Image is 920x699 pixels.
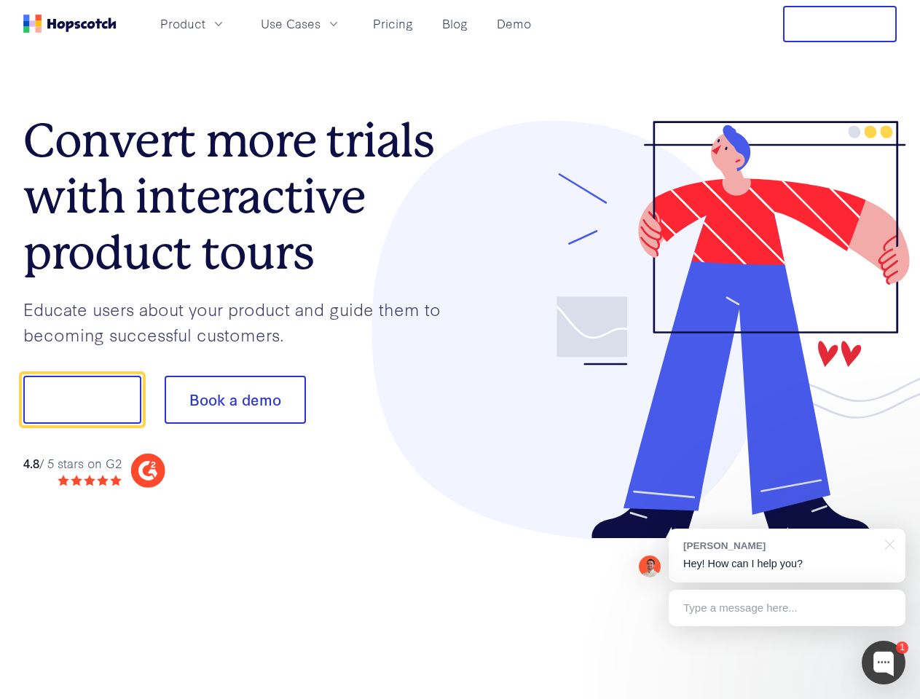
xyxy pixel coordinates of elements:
button: Show me! [23,376,141,424]
div: [PERSON_NAME] [683,539,876,553]
h1: Convert more trials with interactive product tours [23,113,460,280]
strong: 4.8 [23,454,39,471]
a: Home [23,15,117,33]
div: 1 [896,641,908,654]
div: / 5 stars on G2 [23,454,122,473]
img: Mark Spera [639,556,661,577]
button: Use Cases [252,12,350,36]
span: Product [160,15,205,33]
p: Hey! How can I help you? [683,556,891,572]
button: Product [152,12,235,36]
button: Book a demo [165,376,306,424]
a: Blog [436,12,473,36]
p: Educate users about your product and guide them to becoming successful customers. [23,296,460,347]
button: Free Trial [783,6,897,42]
a: Pricing [367,12,419,36]
div: Type a message here... [669,590,905,626]
span: Use Cases [261,15,321,33]
a: Demo [491,12,537,36]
